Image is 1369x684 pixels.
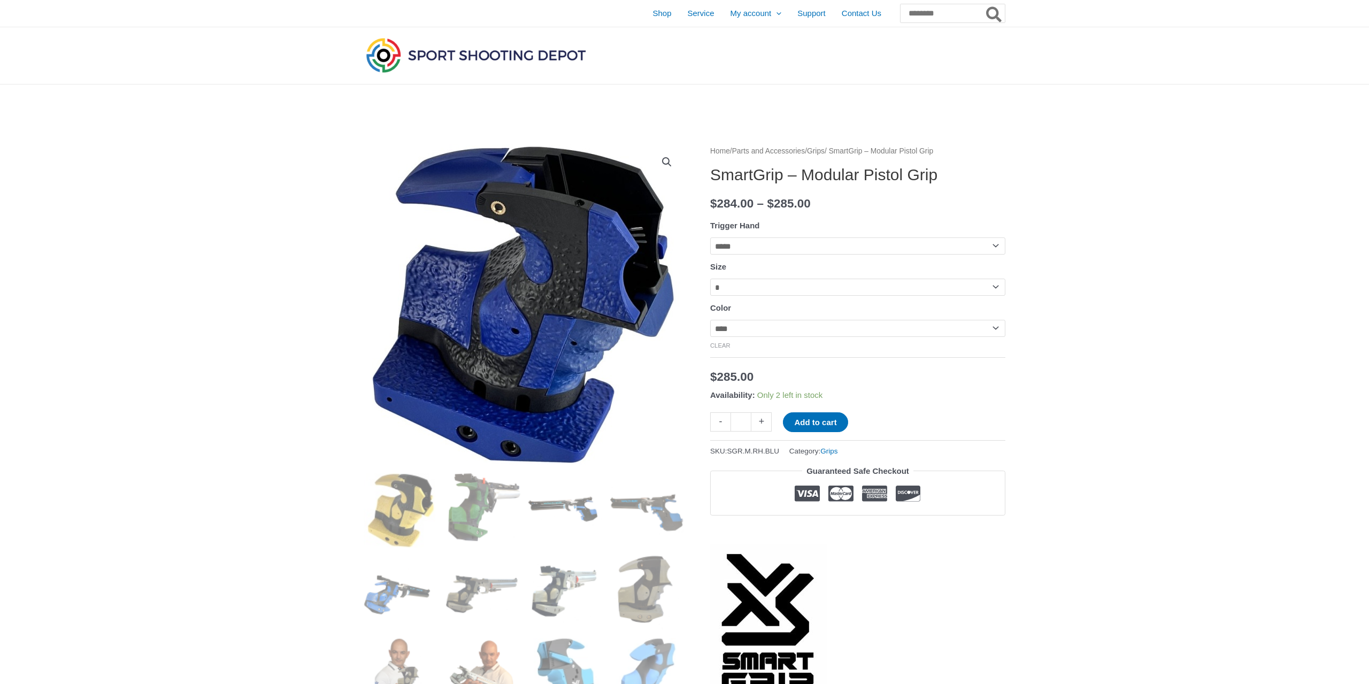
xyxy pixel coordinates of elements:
[710,144,1005,158] nav: Breadcrumb
[710,444,779,458] span: SKU:
[789,444,838,458] span: Category:
[710,262,726,271] label: Size
[710,390,755,399] span: Availability:
[657,152,676,172] a: View full-screen image gallery
[783,412,848,432] button: Add to cart
[984,4,1005,22] button: Search
[364,556,438,630] img: SmartGrip - Modular Pistol Grip - Image 5
[807,147,825,155] a: Grips
[710,197,753,210] bdi: 284.00
[710,221,760,230] label: Trigger Hand
[446,556,520,630] img: SmartGrip - Modular Pistol Grip - Image 6
[767,197,774,210] span: $
[820,447,837,455] a: Grips
[710,147,730,155] a: Home
[710,412,730,431] a: -
[528,556,603,630] img: SmartGrip - Modular Pistol Grip - Image 7
[364,35,588,75] img: Sport Shooting Depot
[610,473,684,548] img: SmartGrip - Modular Pistol Grip - Image 4
[730,412,751,431] input: Product quantity
[364,144,684,465] img: SmartGrip - Modular Pistol Grip - Image 29
[751,412,772,431] a: +
[732,147,805,155] a: Parts and Accessories
[710,370,717,383] span: $
[757,390,823,399] span: Only 2 left in stock
[710,524,1005,536] iframe: Customer reviews powered by Trustpilot
[727,447,780,455] span: SGR.M.RH.BLU
[710,342,730,349] a: Clear options
[710,165,1005,185] h1: SmartGrip – Modular Pistol Grip
[757,197,764,210] span: –
[528,473,603,548] img: SmartGrip - Modular Pistol Grip - Image 3
[610,556,684,630] img: SmartGrip - Modular Pistol Grip - Image 8
[710,303,731,312] label: Color
[710,370,753,383] bdi: 285.00
[802,464,913,479] legend: Guaranteed Safe Checkout
[364,473,438,548] img: SmartGrip - Modular Pistol Grip
[767,197,810,210] bdi: 285.00
[446,473,520,548] img: SmartGrip - Modular Pistol Grip - Image 2
[710,197,717,210] span: $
